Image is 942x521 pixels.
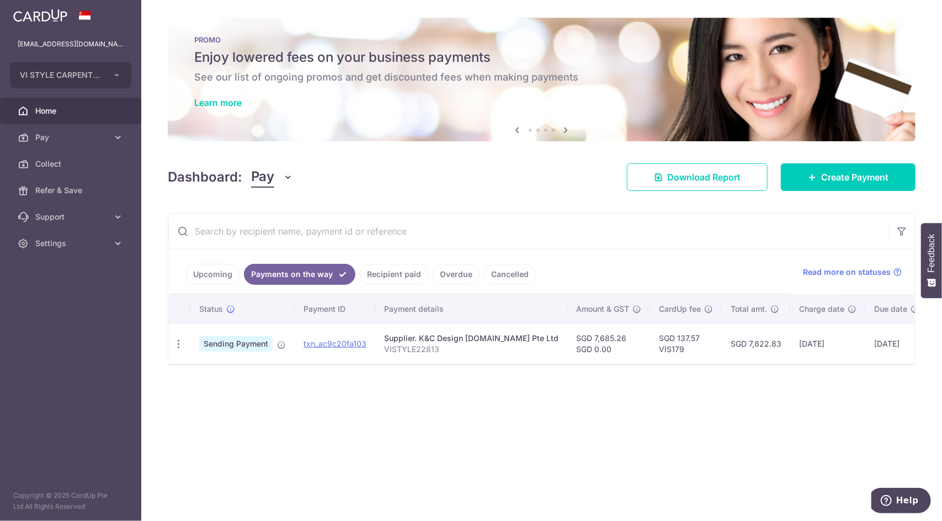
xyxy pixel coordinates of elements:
[244,264,355,285] a: Payments on the way
[199,304,223,315] span: Status
[781,163,916,191] a: Create Payment
[865,323,928,364] td: [DATE]
[199,336,273,352] span: Sending Payment
[722,323,790,364] td: SGD 7,822.83
[821,171,888,184] span: Create Payment
[168,214,888,249] input: Search by recipient name, payment id or reference
[194,71,889,84] h6: See our list of ongoing promos and get discounted fees when making payments
[35,132,108,143] span: Pay
[433,264,480,285] a: Overdue
[921,223,942,298] button: Feedback - Show survey
[35,158,108,169] span: Collect
[168,167,242,187] h4: Dashboard:
[803,267,891,278] span: Read more on statuses
[186,264,240,285] a: Upcoming
[13,9,67,22] img: CardUp
[295,295,375,323] th: Payment ID
[576,304,629,315] span: Amount & GST
[871,488,931,515] iframe: Opens a widget where you can find more information
[10,62,131,88] button: VI STYLE CARPENTRY PTE. LTD.
[803,267,902,278] a: Read more on statuses
[18,39,124,50] p: [EMAIL_ADDRESS][DOMAIN_NAME]
[659,304,701,315] span: CardUp fee
[194,35,889,44] p: PROMO
[251,167,274,188] span: Pay
[927,234,936,273] span: Feedback
[484,264,536,285] a: Cancelled
[799,304,844,315] span: Charge date
[35,185,108,196] span: Refer & Save
[360,264,428,285] a: Recipient paid
[35,238,108,249] span: Settings
[375,295,567,323] th: Payment details
[35,105,108,116] span: Home
[667,171,741,184] span: Download Report
[874,304,907,315] span: Due date
[731,304,767,315] span: Total amt.
[627,163,768,191] a: Download Report
[194,49,889,66] h5: Enjoy lowered fees on your business payments
[251,167,294,188] button: Pay
[304,339,366,348] a: txn_ac9c20fa103
[650,323,722,364] td: SGD 137.57 VIS179
[168,18,916,141] img: Latest Promos Banner
[384,344,558,355] p: VISTYLE22813
[567,323,650,364] td: SGD 7,685.26 SGD 0.00
[35,211,108,222] span: Support
[194,97,242,108] a: Learn more
[384,333,558,344] div: Supplier. K&C Design [DOMAIN_NAME] Pte Ltd
[790,323,865,364] td: [DATE]
[20,70,102,81] span: VI STYLE CARPENTRY PTE. LTD.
